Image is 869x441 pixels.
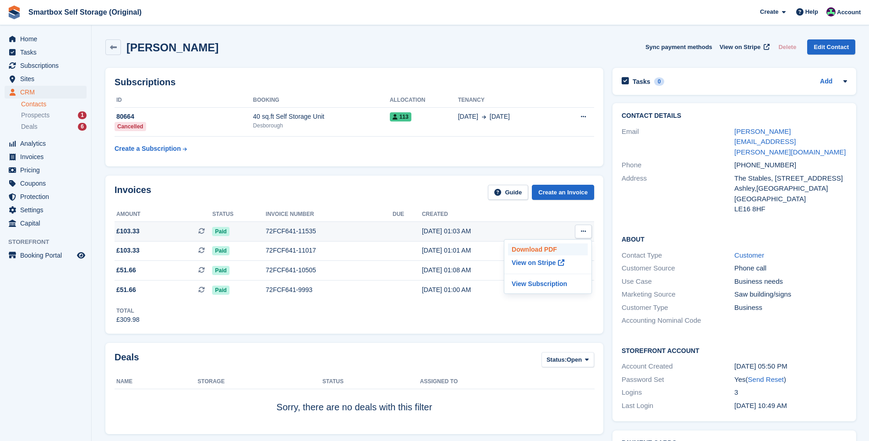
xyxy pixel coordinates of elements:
[420,375,594,389] th: Assigned to
[115,140,187,157] a: Create a Subscription
[20,72,75,85] span: Sites
[212,207,266,222] th: Status
[5,217,87,230] a: menu
[253,112,389,121] div: 40 sq.ft Self Storage Unit
[115,122,146,131] div: Cancelled
[253,121,389,130] div: Desborough
[76,250,87,261] a: Preview store
[5,59,87,72] a: menu
[547,355,567,364] span: Status:
[734,361,847,372] div: [DATE] 05:50 PM
[490,112,510,121] span: [DATE]
[20,164,75,176] span: Pricing
[5,204,87,216] a: menu
[422,226,546,236] div: [DATE] 01:03 AM
[20,86,75,99] span: CRM
[5,33,87,45] a: menu
[21,111,49,120] span: Prospects
[734,276,847,287] div: Business needs
[212,286,229,295] span: Paid
[820,77,832,87] a: Add
[734,289,847,300] div: Saw building/signs
[390,112,411,121] span: 113
[5,150,87,163] a: menu
[734,183,847,194] div: Ashley,[GEOGRAPHIC_DATA]
[116,307,140,315] div: Total
[115,185,151,200] h2: Invoices
[20,150,75,163] span: Invoices
[115,207,212,222] th: Amount
[115,112,253,121] div: 80664
[622,289,734,300] div: Marketing Source
[115,77,594,88] h2: Subscriptions
[21,122,87,132] a: Deals 6
[277,402,432,412] span: Sorry, there are no deals with this filter
[422,246,546,255] div: [DATE] 01:01 AM
[775,39,800,55] button: Delete
[116,246,140,255] span: £103.33
[20,33,75,45] span: Home
[807,39,855,55] a: Edit Contact
[622,263,734,274] div: Customer Source
[734,402,787,409] time: 2025-04-07 09:49:15 UTC
[622,346,847,355] h2: Storefront Account
[622,234,847,243] h2: About
[622,112,847,120] h2: Contact Details
[116,265,136,275] span: £51.66
[508,255,588,270] p: View on Stripe
[805,7,818,17] span: Help
[21,100,87,109] a: Contacts
[253,93,389,108] th: Booking
[567,355,582,364] span: Open
[20,190,75,203] span: Protection
[622,250,734,261] div: Contact Type
[734,173,847,184] div: The Stables, [STREET_ADDRESS]
[541,352,594,367] button: Status: Open
[266,246,393,255] div: 72FCF641-11017
[5,164,87,176] a: menu
[266,207,393,222] th: Invoice number
[645,39,712,55] button: Sync payment methods
[5,177,87,190] a: menu
[322,375,420,389] th: Status
[720,43,760,52] span: View on Stripe
[508,278,588,290] a: View Subscription
[622,361,734,372] div: Account Created
[458,93,557,108] th: Tenancy
[734,375,847,385] div: Yes
[826,7,836,17] img: Alex Selenitsas
[20,46,75,59] span: Tasks
[197,375,322,389] th: Storage
[116,226,140,236] span: £103.33
[5,137,87,150] a: menu
[20,137,75,150] span: Analytics
[508,243,588,255] p: Download PDF
[20,204,75,216] span: Settings
[622,303,734,313] div: Customer Type
[116,315,140,325] div: £309.98
[488,185,528,200] a: Guide
[734,387,847,398] div: 3
[622,315,734,326] div: Accounting Nominal Code
[622,173,734,215] div: Address
[5,190,87,203] a: menu
[21,122,38,131] span: Deals
[837,8,861,17] span: Account
[20,217,75,230] span: Capital
[734,251,764,259] a: Customer
[78,123,87,131] div: 6
[5,249,87,262] a: menu
[20,249,75,262] span: Booking Portal
[393,207,422,222] th: Due
[115,144,181,154] div: Create a Subscription
[748,375,784,383] a: Send Reset
[760,7,778,17] span: Create
[5,86,87,99] a: menu
[116,285,136,295] span: £51.66
[422,265,546,275] div: [DATE] 01:08 AM
[8,237,91,247] span: Storefront
[212,266,229,275] span: Paid
[622,127,734,158] div: Email
[5,72,87,85] a: menu
[115,93,253,108] th: ID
